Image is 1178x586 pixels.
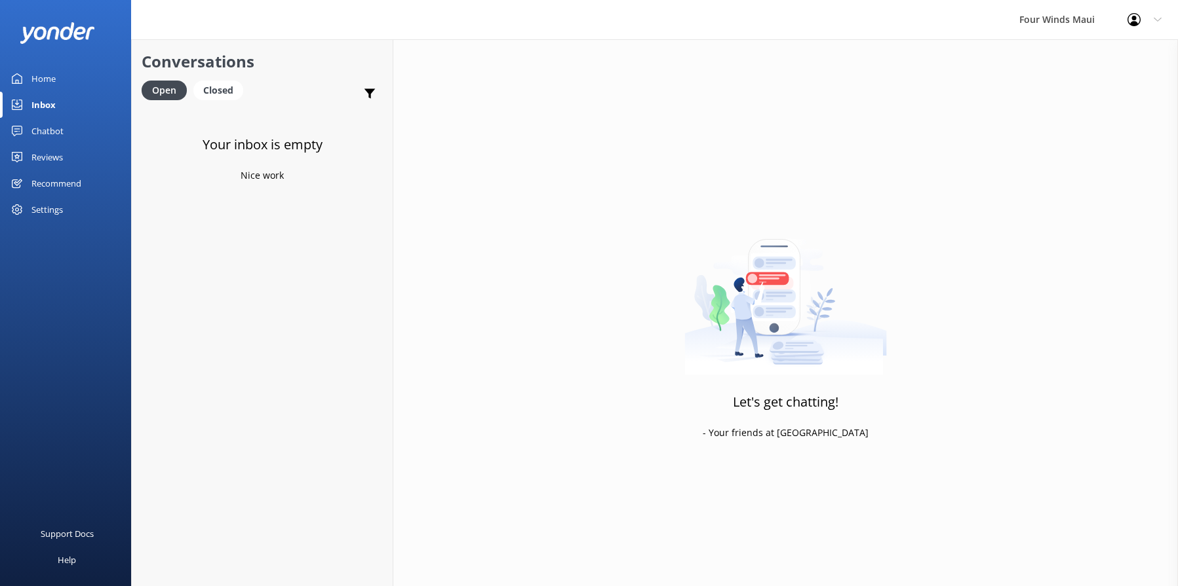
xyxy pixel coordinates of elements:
div: Support Docs [41,521,94,547]
h3: Let's get chatting! [733,392,838,412]
div: Help [58,547,76,573]
h3: Your inbox is empty [203,134,323,155]
div: Inbox [31,92,56,118]
div: Settings [31,196,63,223]
p: - Your friends at [GEOGRAPHIC_DATA] [703,426,869,440]
div: Recommend [31,170,81,196]
div: Chatbot [31,118,64,144]
h2: Conversations [142,49,383,74]
div: Home [31,65,56,92]
a: Closed [193,82,250,97]
div: Closed [193,81,243,100]
img: artwork of a man stealing a conversation from at giant smartphone [684,211,887,375]
p: Nice work [241,168,284,183]
a: Open [142,82,193,97]
div: Reviews [31,144,63,170]
div: Open [142,81,187,100]
img: yonder-white-logo.png [20,22,95,44]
